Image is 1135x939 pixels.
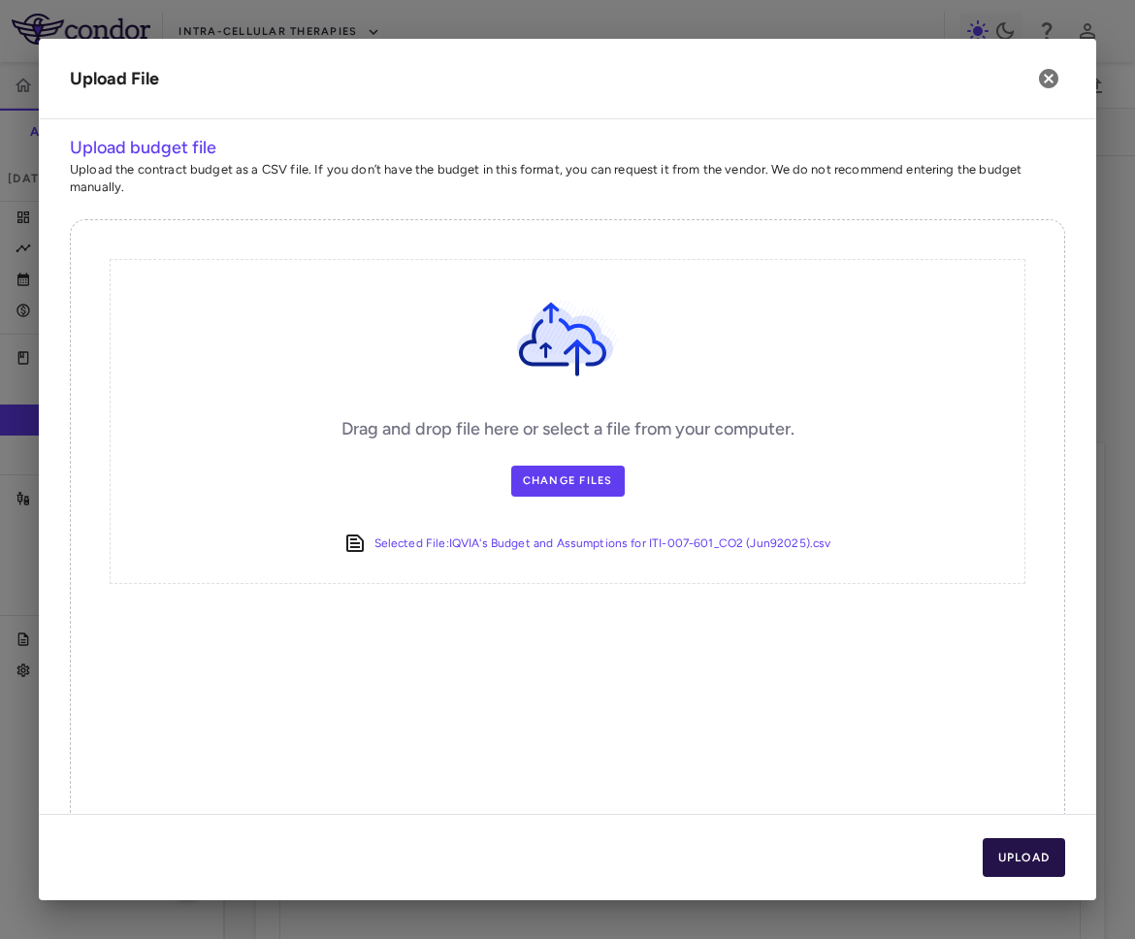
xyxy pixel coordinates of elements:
label: Change Files [511,466,625,497]
h6: Upload budget file [70,135,1065,161]
button: Upload [983,838,1066,877]
div: Upload File [70,66,159,92]
a: Selected File:IQVIA's Budget and Assumptions for ITI-007-601_CO2 (Jun92025).csv [374,532,831,556]
h6: Drag and drop file here or select a file from your computer. [341,416,794,442]
p: Upload the contract budget as a CSV file. If you don’t have the budget in this format, you can re... [70,161,1065,196]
